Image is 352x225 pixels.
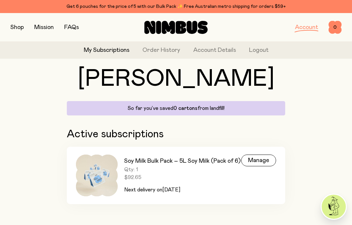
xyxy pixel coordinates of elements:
[124,157,241,165] h3: Soy Milk Bulk Pack – 5L Soy Milk (Pack of 6)
[67,128,285,140] h2: Active subscriptions
[173,106,198,111] span: 0 cartons
[241,155,276,166] div: Manage
[329,21,342,34] button: 0
[295,24,318,30] a: Account
[71,105,281,112] p: So far you’ve saved from landfill!
[34,24,54,30] a: Mission
[67,147,285,204] a: Soy Milk Bulk Pack – 5L Soy Milk (Pack of 6)Qty: 1$92.65Next delivery on[DATE]Manage
[162,187,180,192] span: [DATE]
[249,46,269,55] button: Logout
[193,46,236,55] a: Account Details
[142,46,180,55] a: Order History
[67,67,285,91] h1: [PERSON_NAME]
[322,195,346,219] img: agent
[124,186,241,194] p: Next delivery on
[10,3,342,10] div: Get 6 pouches for the price of 5 with our Bulk Pack ✨ Free Australian metro shipping for orders $59+
[124,174,241,181] span: $92.65
[124,166,241,173] span: Qty: 1
[64,24,79,30] a: FAQs
[84,46,129,55] a: My Subscriptions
